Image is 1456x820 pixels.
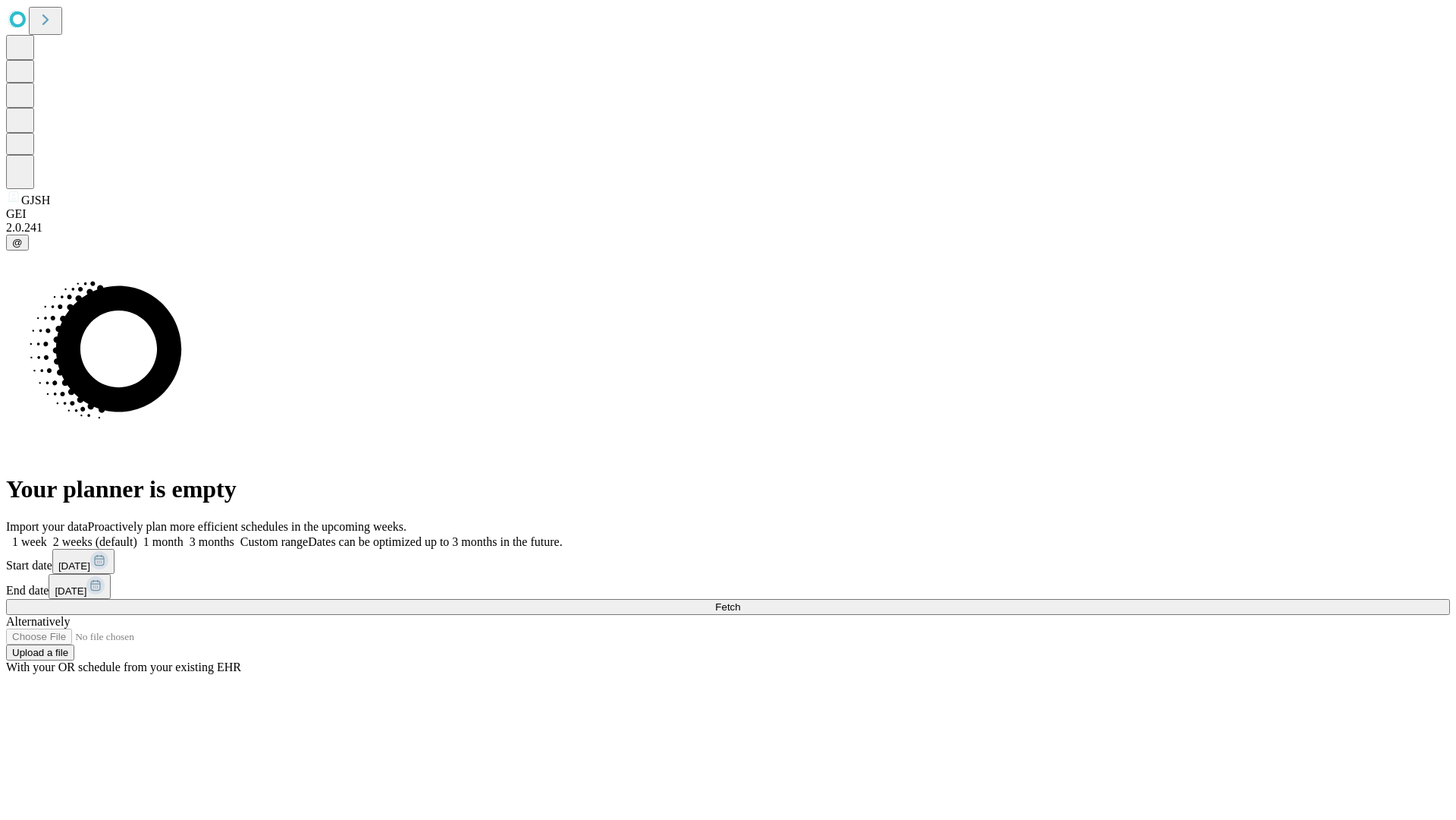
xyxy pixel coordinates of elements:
span: 3 months [190,535,234,548]
span: Proactively plan more efficient schedules in the upcoming weeks. [88,520,406,533]
span: Custom range [240,535,308,548]
button: [DATE] [49,574,111,599]
span: Dates can be optimized up to 3 months in the future. [308,535,562,548]
span: 2 weeks (default) [53,535,137,548]
div: End date [6,574,1450,599]
span: @ [12,237,23,248]
span: Alternatively [6,615,70,628]
span: 1 month [143,535,184,548]
button: Upload a file [6,645,74,661]
button: @ [6,235,29,251]
span: With your OR schedule from your existing EHR [6,661,241,673]
span: Fetch [715,601,740,613]
span: Import your data [6,520,88,533]
div: GEI [6,207,1450,221]
span: [DATE] [55,585,86,597]
span: 1 week [12,535,47,548]
div: Start date [6,549,1450,574]
div: 2.0.241 [6,221,1450,235]
span: [DATE] [58,560,90,572]
button: Fetch [6,599,1450,615]
h1: Your planner is empty [6,475,1450,503]
button: [DATE] [52,549,115,574]
span: GJSH [21,194,50,207]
